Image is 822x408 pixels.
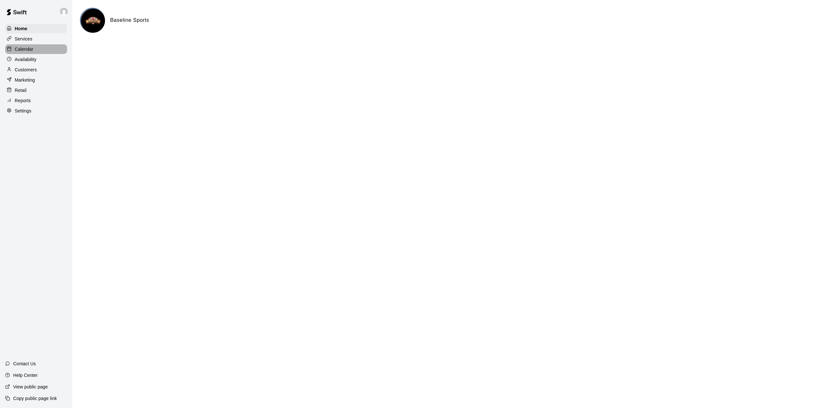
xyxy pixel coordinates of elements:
[15,67,37,73] p: Customers
[110,16,149,24] h6: Baseline Sports
[13,395,57,402] p: Copy public page link
[15,46,33,52] p: Calendar
[13,384,48,390] p: View public page
[15,56,37,63] p: Availability
[15,36,32,42] p: Services
[81,9,105,33] img: Baseline Sports logo
[13,360,36,367] p: Contact Us
[5,55,67,64] a: Availability
[5,24,67,33] a: Home
[15,108,31,114] p: Settings
[5,34,67,44] a: Services
[59,5,72,18] div: Joe Florio
[15,97,31,104] p: Reports
[13,372,38,378] p: Help Center
[5,96,67,105] a: Reports
[5,106,67,116] a: Settings
[15,25,28,32] p: Home
[60,8,68,15] img: Joe Florio
[15,77,35,83] p: Marketing
[5,65,67,75] a: Customers
[5,44,67,54] a: Calendar
[5,75,67,85] a: Marketing
[5,85,67,95] a: Retail
[15,87,27,93] p: Retail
